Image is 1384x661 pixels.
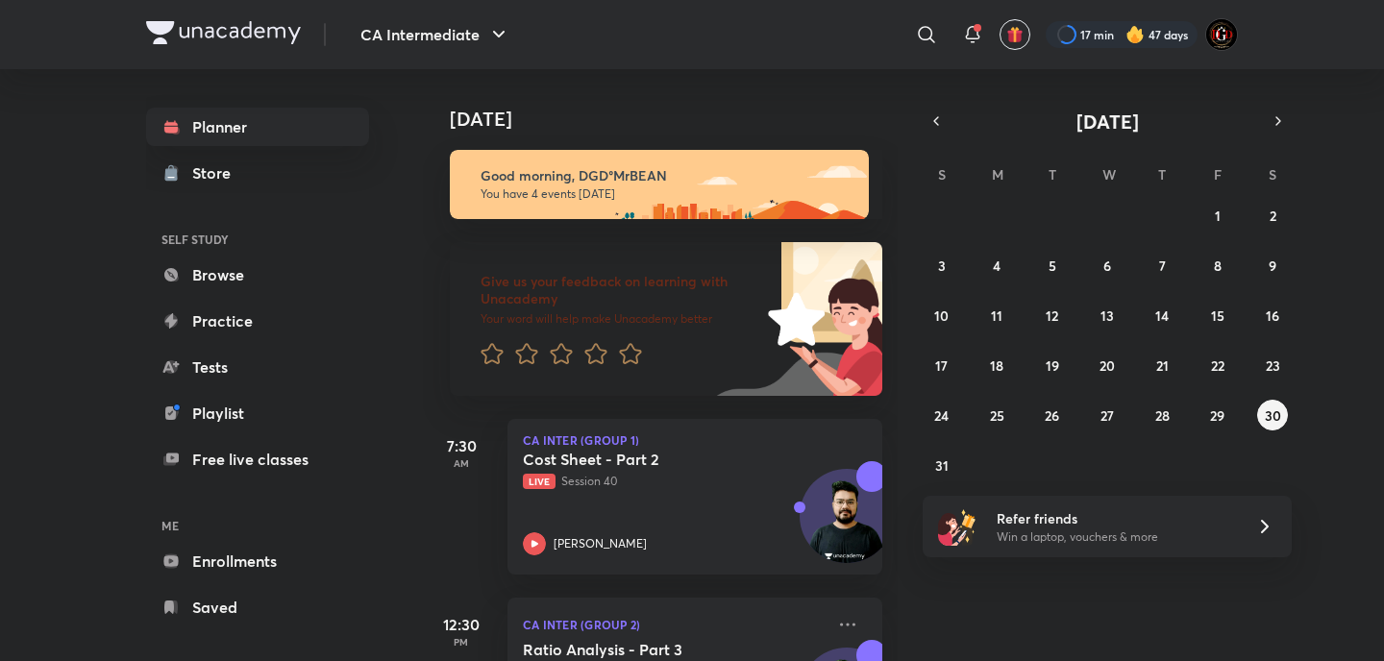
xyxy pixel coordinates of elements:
[1000,19,1030,50] button: avatar
[927,400,957,430] button: August 24, 2025
[1100,406,1114,425] abbr: August 27, 2025
[146,256,369,294] a: Browse
[1076,109,1139,135] span: [DATE]
[523,450,762,469] h5: Cost Sheet - Part 2
[1159,257,1166,275] abbr: August 7, 2025
[934,306,949,325] abbr: August 10, 2025
[523,473,825,490] p: Session 40
[1049,257,1056,275] abbr: August 5, 2025
[1257,200,1288,231] button: August 2, 2025
[146,302,369,340] a: Practice
[523,613,825,636] p: CA Inter (Group 2)
[1100,306,1114,325] abbr: August 13, 2025
[423,636,500,648] p: PM
[481,167,852,184] h6: Good morning, DGD°MrBEAN
[1147,250,1177,281] button: August 7, 2025
[481,273,761,307] h6: Give us your feedback on learning with Unacademy
[997,528,1233,546] p: Win a laptop, vouchers & more
[1046,356,1059,375] abbr: August 19, 2025
[1037,350,1068,380] button: August 19, 2025
[1202,250,1233,281] button: August 8, 2025
[997,508,1233,528] h6: Refer friends
[1102,165,1116,184] abbr: Wednesday
[423,457,500,469] p: AM
[1158,165,1166,184] abbr: Thursday
[992,165,1003,184] abbr: Monday
[1257,300,1288,330] button: August 16, 2025
[146,108,369,146] a: Planner
[1257,250,1288,281] button: August 9, 2025
[1037,300,1068,330] button: August 12, 2025
[481,311,761,327] p: Your word will help make Unacademy better
[703,242,882,396] img: feedback_image
[1037,250,1068,281] button: August 5, 2025
[146,348,369,386] a: Tests
[1202,350,1233,380] button: August 22, 2025
[146,440,369,478] a: Free live classes
[1006,26,1024,43] img: avatar
[1155,406,1170,425] abbr: August 28, 2025
[1257,400,1288,430] button: August 30, 2025
[1266,356,1280,375] abbr: August 23, 2025
[1257,350,1288,380] button: August 23, 2025
[1092,300,1123,330] button: August 13, 2025
[1147,400,1177,430] button: August 28, 2025
[523,640,762,659] h5: Ratio Analysis - Part 3
[927,450,957,480] button: August 31, 2025
[1214,165,1222,184] abbr: Friday
[1092,250,1123,281] button: August 6, 2025
[991,306,1002,325] abbr: August 11, 2025
[981,350,1012,380] button: August 18, 2025
[1270,207,1276,225] abbr: August 2, 2025
[146,394,369,432] a: Playlist
[1103,257,1111,275] abbr: August 6, 2025
[192,161,242,184] div: Store
[1147,350,1177,380] button: August 21, 2025
[1147,300,1177,330] button: August 14, 2025
[935,356,948,375] abbr: August 17, 2025
[146,21,301,49] a: Company Logo
[146,588,369,626] a: Saved
[1045,406,1059,425] abbr: August 26, 2025
[934,406,949,425] abbr: August 24, 2025
[423,434,500,457] h5: 7:30
[1037,400,1068,430] button: August 26, 2025
[423,613,500,636] h5: 12:30
[1214,257,1222,275] abbr: August 8, 2025
[1049,165,1056,184] abbr: Tuesday
[1202,200,1233,231] button: August 1, 2025
[146,509,369,542] h6: ME
[1155,306,1169,325] abbr: August 14, 2025
[1202,400,1233,430] button: August 29, 2025
[938,507,976,546] img: referral
[523,474,556,489] span: Live
[938,165,946,184] abbr: Sunday
[1210,406,1224,425] abbr: August 29, 2025
[990,406,1004,425] abbr: August 25, 2025
[801,479,893,572] img: Avatar
[1269,165,1276,184] abbr: Saturday
[349,15,522,54] button: CA Intermediate
[146,223,369,256] h6: SELF STUDY
[938,257,946,275] abbr: August 3, 2025
[981,400,1012,430] button: August 25, 2025
[450,108,902,131] h4: [DATE]
[146,154,369,192] a: Store
[146,21,301,44] img: Company Logo
[1202,300,1233,330] button: August 15, 2025
[481,186,852,202] p: You have 4 events [DATE]
[450,150,869,219] img: morning
[1211,306,1224,325] abbr: August 15, 2025
[993,257,1001,275] abbr: August 4, 2025
[1205,18,1238,51] img: DGD°MrBEAN
[1215,207,1221,225] abbr: August 1, 2025
[981,250,1012,281] button: August 4, 2025
[1265,406,1281,425] abbr: August 30, 2025
[1092,350,1123,380] button: August 20, 2025
[927,300,957,330] button: August 10, 2025
[927,250,957,281] button: August 3, 2025
[981,300,1012,330] button: August 11, 2025
[1046,306,1058,325] abbr: August 12, 2025
[935,456,949,475] abbr: August 31, 2025
[927,350,957,380] button: August 17, 2025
